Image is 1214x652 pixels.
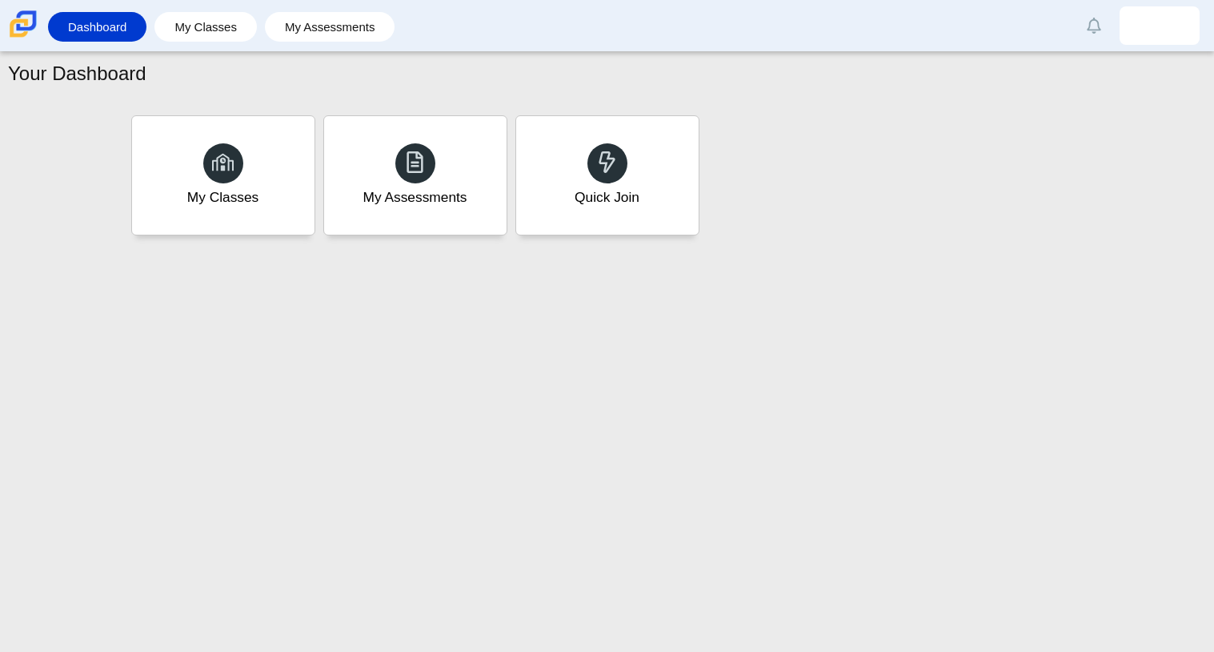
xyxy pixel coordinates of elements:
[8,60,146,87] h1: Your Dashboard
[1076,8,1112,43] a: Alerts
[6,30,40,43] a: Carmen School of Science & Technology
[323,115,507,235] a: My Assessments
[363,187,467,207] div: My Assessments
[56,12,138,42] a: Dashboard
[131,115,315,235] a: My Classes
[162,12,249,42] a: My Classes
[273,12,387,42] a: My Assessments
[575,187,639,207] div: Quick Join
[1120,6,1200,45] a: mario.alanis.Gay3OE
[6,7,40,41] img: Carmen School of Science & Technology
[1147,13,1172,38] img: mario.alanis.Gay3OE
[187,187,259,207] div: My Classes
[515,115,699,235] a: Quick Join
